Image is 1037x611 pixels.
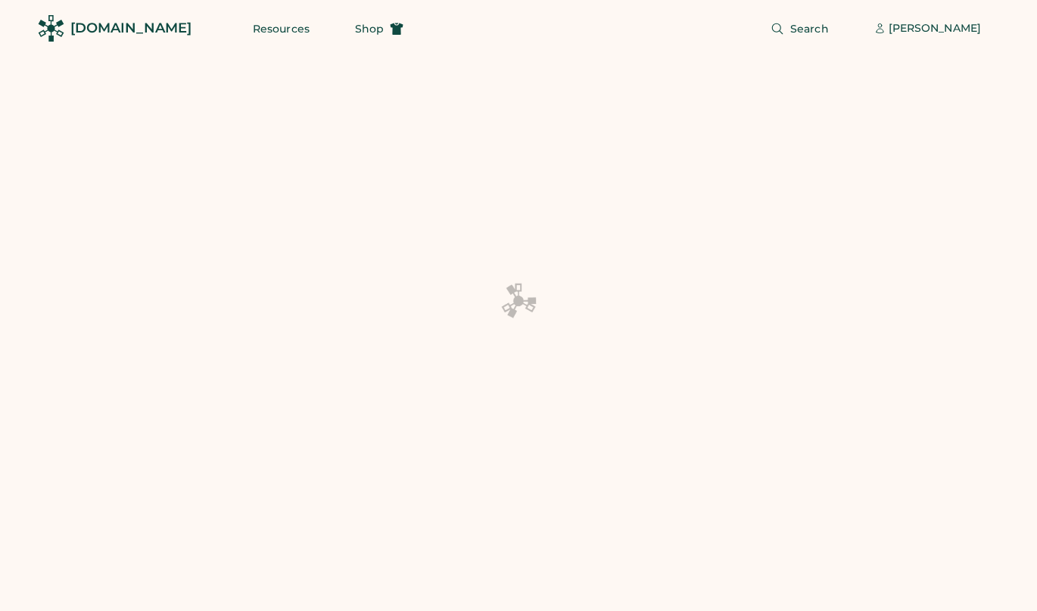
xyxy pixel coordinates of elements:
[337,14,422,44] button: Shop
[70,19,192,38] div: [DOMAIN_NAME]
[235,14,328,44] button: Resources
[790,23,829,34] span: Search
[38,15,64,42] img: Rendered Logo - Screens
[355,23,384,34] span: Shop
[752,14,847,44] button: Search
[889,21,981,36] div: [PERSON_NAME]
[500,282,537,320] img: Platens-Black-Loader-Spin-rich%20black.webp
